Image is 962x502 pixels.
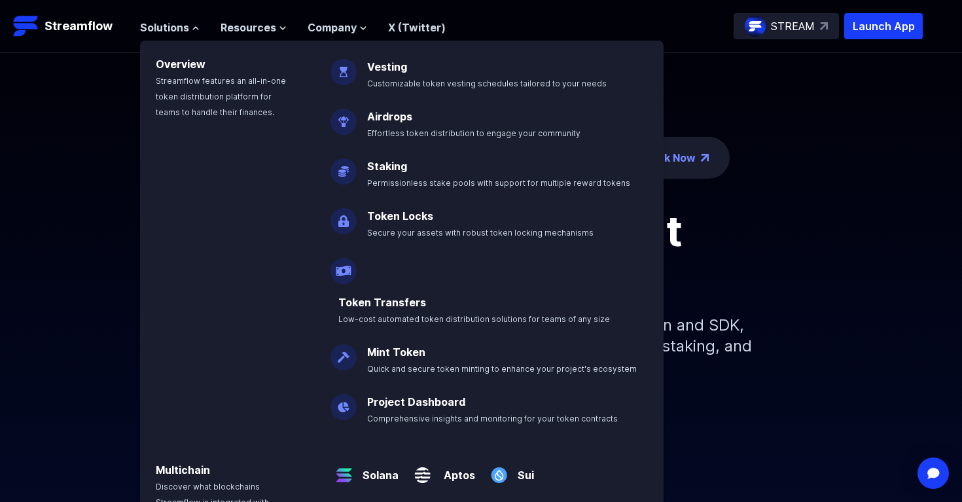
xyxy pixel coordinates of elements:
img: Staking [330,148,357,185]
img: Payroll [330,247,357,284]
span: Solutions [140,20,189,35]
span: Secure your assets with robust token locking mechanisms [367,228,594,238]
img: Vesting [330,48,357,85]
a: Staking [367,160,407,173]
span: Permissionless stake pools with support for multiple reward tokens [367,178,630,188]
span: Customizable token vesting schedules tailored to your needs [367,79,607,88]
img: Token Locks [330,198,357,234]
img: top-right-arrow.png [701,154,709,162]
a: STREAM [734,13,839,39]
a: Aptos [436,457,475,483]
a: Multichain [156,463,210,476]
img: Solana [330,452,357,488]
img: Sui [486,452,512,488]
button: Launch App [844,13,923,39]
div: Open Intercom Messenger [917,457,949,489]
span: Company [308,20,357,35]
img: streamflow-logo-circle.png [745,16,766,37]
span: Comprehensive insights and monitoring for your token contracts [367,414,618,423]
button: Solutions [140,20,200,35]
span: Effortless token distribution to engage your community [367,128,580,138]
a: Streamflow [13,13,127,39]
a: Mint Token [367,346,425,359]
img: Streamflow Logo [13,13,39,39]
a: X (Twitter) [388,21,446,34]
a: Token Locks [367,209,433,223]
a: Vesting [367,60,407,73]
p: Streamflow [45,17,113,35]
img: Aptos [409,452,436,488]
button: Resources [221,20,287,35]
a: Check Now [637,150,696,166]
span: Low-cost automated token distribution solutions for teams of any size [338,314,610,324]
img: Project Dashboard [330,384,357,420]
span: Quick and secure token minting to enhance your project's ecosystem [367,364,637,374]
a: Airdrops [367,110,412,123]
button: Company [308,20,367,35]
span: Streamflow features an all-in-one token distribution platform for teams to handle their finances. [156,76,286,117]
span: Resources [221,20,276,35]
a: Token Transfers [338,296,426,309]
img: Mint Token [330,334,357,370]
p: STREAM [771,18,815,34]
a: Overview [156,58,205,71]
a: Solana [357,457,399,483]
a: Project Dashboard [367,395,465,408]
a: Sui [512,457,534,483]
img: Airdrops [330,98,357,135]
img: top-right-arrow.svg [820,22,828,30]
